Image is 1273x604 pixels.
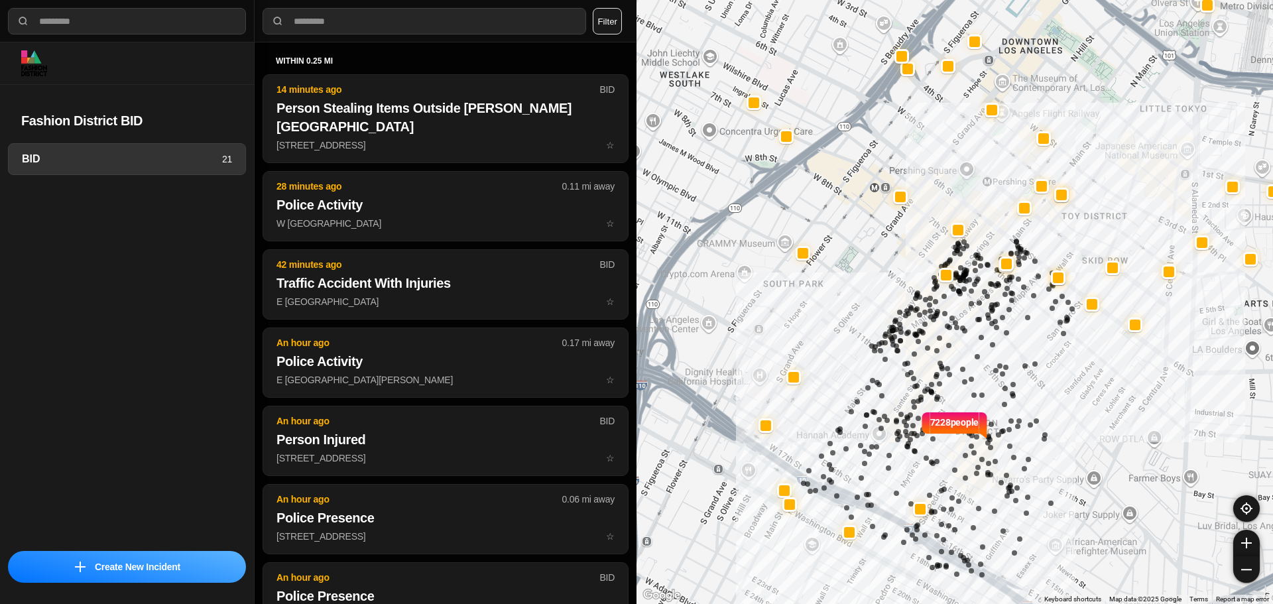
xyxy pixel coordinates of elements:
[276,83,599,96] p: 14 minutes ago
[640,587,684,604] a: Open this area in Google Maps (opens a new window)
[263,217,629,229] a: 28 minutes ago0.11 mi awayPolice ActivityW [GEOGRAPHIC_DATA]star
[276,336,562,349] p: An hour ago
[276,56,615,66] h5: within 0.25 mi
[17,15,30,28] img: search
[22,151,222,167] h3: BID
[21,111,233,130] h2: Fashion District BID
[1233,530,1260,556] button: zoom-in
[263,74,629,163] button: 14 minutes agoBIDPerson Stealing Items Outside [PERSON_NAME][GEOGRAPHIC_DATA][STREET_ADDRESS]star
[562,180,615,193] p: 0.11 mi away
[263,296,629,307] a: 42 minutes agoBIDTraffic Accident With InjuriesE [GEOGRAPHIC_DATA]star
[599,83,615,96] p: BID
[276,258,599,271] p: 42 minutes ago
[1241,503,1252,514] img: recenter
[263,139,629,151] a: 14 minutes agoBIDPerson Stealing Items Outside [PERSON_NAME][GEOGRAPHIC_DATA][STREET_ADDRESS]star
[222,152,232,166] p: 21
[95,560,180,574] p: Create New Incident
[920,410,930,440] img: notch
[276,452,615,465] p: [STREET_ADDRESS]
[1216,595,1269,603] a: Report a map error
[1189,595,1208,603] a: Terms (opens in new tab)
[640,587,684,604] img: Google
[276,571,599,584] p: An hour ago
[8,551,246,583] button: iconCreate New Incident
[599,571,615,584] p: BID
[21,50,47,76] img: logo
[276,217,615,230] p: W [GEOGRAPHIC_DATA]
[263,374,629,385] a: An hour ago0.17 mi awayPolice ActivityE [GEOGRAPHIC_DATA][PERSON_NAME]star
[1109,595,1182,603] span: Map data ©2025 Google
[276,180,562,193] p: 28 minutes ago
[263,484,629,554] button: An hour ago0.06 mi awayPolice Presence[STREET_ADDRESS]star
[606,375,615,385] span: star
[276,373,615,387] p: E [GEOGRAPHIC_DATA][PERSON_NAME]
[562,493,615,506] p: 0.06 mi away
[263,328,629,398] button: An hour ago0.17 mi awayPolice ActivityE [GEOGRAPHIC_DATA][PERSON_NAME]star
[1241,564,1252,575] img: zoom-out
[276,139,615,152] p: [STREET_ADDRESS]
[593,8,622,34] button: Filter
[562,336,615,349] p: 0.17 mi away
[263,406,629,476] button: An hour agoBIDPerson Injured[STREET_ADDRESS]star
[606,453,615,463] span: star
[276,352,615,371] h2: Police Activity
[979,410,989,440] img: notch
[606,531,615,542] span: star
[263,530,629,542] a: An hour ago0.06 mi awayPolice Presence[STREET_ADDRESS]star
[276,430,615,449] h2: Person Injured
[263,452,629,463] a: An hour agoBIDPerson Injured[STREET_ADDRESS]star
[1044,595,1101,604] button: Keyboard shortcuts
[276,530,615,543] p: [STREET_ADDRESS]
[263,171,629,241] button: 28 minutes ago0.11 mi awayPolice ActivityW [GEOGRAPHIC_DATA]star
[599,258,615,271] p: BID
[75,562,86,572] img: icon
[263,249,629,320] button: 42 minutes agoBIDTraffic Accident With InjuriesE [GEOGRAPHIC_DATA]star
[1233,495,1260,522] button: recenter
[606,296,615,307] span: star
[8,143,246,175] a: BID21
[930,416,979,445] p: 7228 people
[276,196,615,214] h2: Police Activity
[606,218,615,229] span: star
[276,509,615,527] h2: Police Presence
[276,493,562,506] p: An hour ago
[599,414,615,428] p: BID
[276,274,615,292] h2: Traffic Accident With Injuries
[276,414,599,428] p: An hour ago
[606,140,615,151] span: star
[276,99,615,136] h2: Person Stealing Items Outside [PERSON_NAME][GEOGRAPHIC_DATA]
[1241,538,1252,548] img: zoom-in
[271,15,284,28] img: search
[1233,556,1260,583] button: zoom-out
[276,295,615,308] p: E [GEOGRAPHIC_DATA]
